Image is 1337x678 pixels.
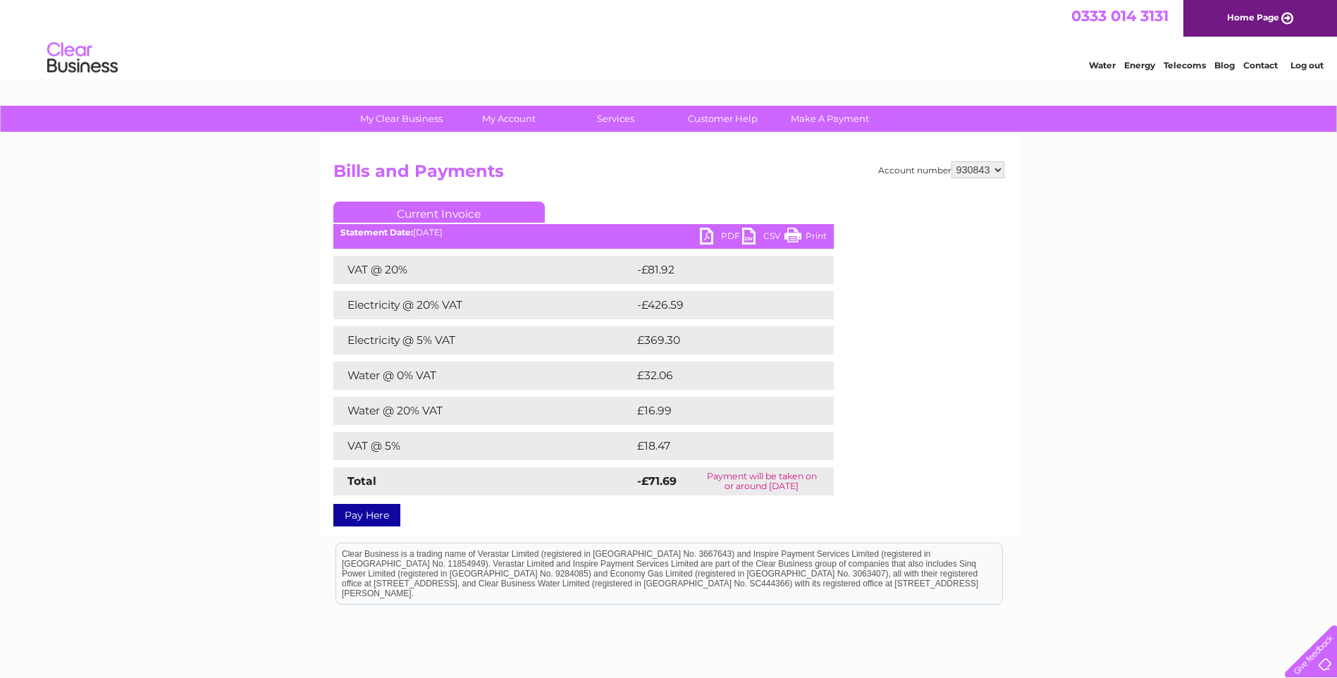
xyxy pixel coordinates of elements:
div: [DATE] [333,228,834,238]
a: Make A Payment [772,106,888,132]
td: VAT @ 5% [333,432,634,460]
a: Blog [1214,60,1235,70]
a: CSV [742,228,784,248]
strong: Total [347,474,376,488]
a: Print [784,228,827,248]
strong: -£71.69 [637,474,677,488]
a: Customer Help [665,106,781,132]
td: Electricity @ 5% VAT [333,326,634,355]
a: Energy [1124,60,1155,70]
a: Water [1089,60,1116,70]
td: Water @ 20% VAT [333,397,634,425]
img: logo.png [47,37,118,80]
td: £32.06 [634,362,806,390]
td: Water @ 0% VAT [333,362,634,390]
a: Contact [1243,60,1278,70]
td: VAT @ 20% [333,256,634,284]
td: £18.47 [634,432,804,460]
a: Log out [1290,60,1324,70]
td: -£81.92 [634,256,806,284]
a: My Account [450,106,567,132]
td: -£426.59 [634,291,811,319]
div: Clear Business is a trading name of Verastar Limited (registered in [GEOGRAPHIC_DATA] No. 3667643... [336,8,1002,68]
a: Services [557,106,674,132]
a: 0333 014 3131 [1071,7,1169,25]
div: Account number [878,161,1004,178]
a: Telecoms [1164,60,1206,70]
a: Current Invoice [333,202,545,223]
td: Electricity @ 20% VAT [333,291,634,319]
a: My Clear Business [343,106,460,132]
a: PDF [700,228,742,248]
td: £16.99 [634,397,805,425]
td: Payment will be taken on or around [DATE] [690,467,833,495]
a: Pay Here [333,504,400,526]
h2: Bills and Payments [333,161,1004,188]
td: £369.30 [634,326,809,355]
b: Statement Date: [340,227,413,238]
